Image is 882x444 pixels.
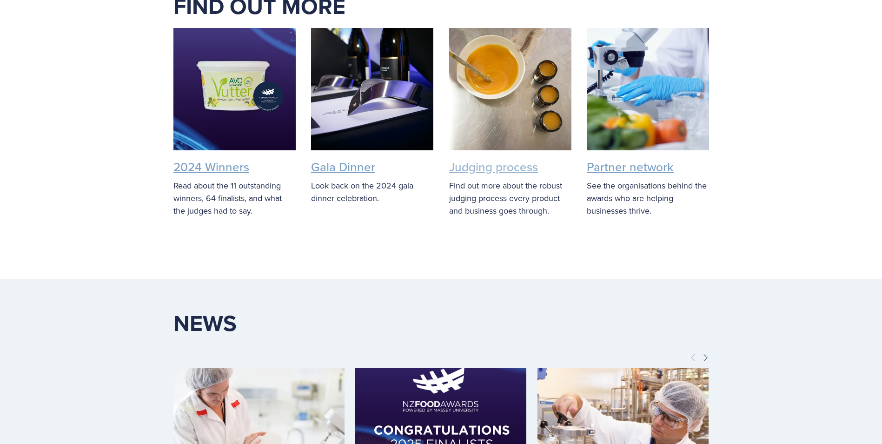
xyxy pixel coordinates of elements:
[173,158,249,175] a: 2024 Winners
[587,179,709,217] p: See the organisations behind the awards who are helping businesses thrive.
[311,158,375,175] a: Gala Dinner
[173,309,709,337] h1: News
[449,158,538,175] a: Judging process
[702,353,709,361] span: Next
[587,158,674,175] a: Partner network
[311,179,433,204] p: Look back on the 2024 gala dinner celebration.
[690,353,697,361] span: Previous
[173,179,296,217] p: Read about the 11 outstanding winners, 64 finalists, and what the judges had to say.
[449,179,571,217] p: Find out more about the robust judging process every product and business goes through.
